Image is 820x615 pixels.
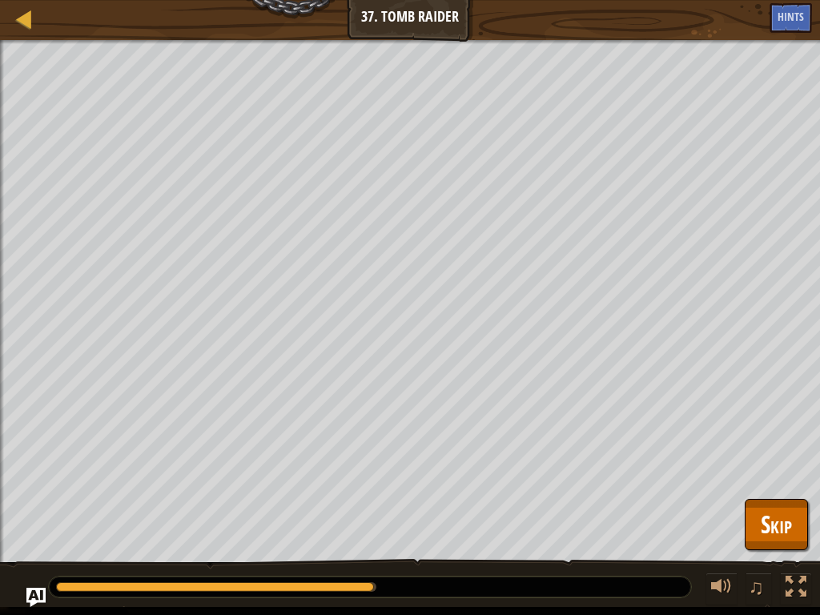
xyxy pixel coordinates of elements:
span: Hints [778,9,804,24]
button: Adjust volume [705,573,738,605]
button: Toggle fullscreen [780,573,812,605]
button: Skip [745,499,808,550]
button: Ask AI [26,588,46,607]
span: Skip [761,508,792,541]
span: ♫ [749,575,765,599]
button: ♫ [746,573,773,605]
